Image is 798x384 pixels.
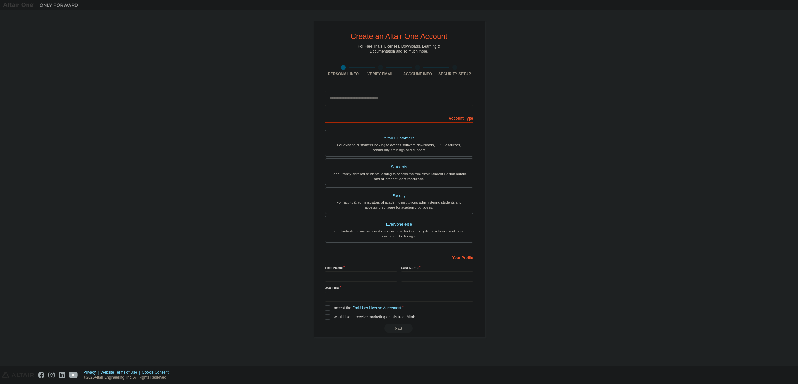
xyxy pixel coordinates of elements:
[325,252,473,262] div: Your Profile
[100,370,142,375] div: Website Terms of Use
[351,33,448,40] div: Create an Altair One Account
[69,372,78,378] img: youtube.svg
[399,71,436,76] div: Account Info
[325,314,415,320] label: I would like to receive marketing emails from Altair
[3,2,81,8] img: Altair One
[329,229,469,239] div: For individuals, businesses and everyone else looking to try Altair software and explore our prod...
[329,200,469,210] div: For faculty & administrators of academic institutions administering students and accessing softwa...
[329,191,469,200] div: Faculty
[48,372,55,378] img: instagram.svg
[142,370,172,375] div: Cookie Consent
[401,265,473,270] label: Last Name
[329,134,469,143] div: Altair Customers
[325,265,397,270] label: First Name
[329,143,469,153] div: For existing customers looking to access software downloads, HPC resources, community, trainings ...
[84,370,100,375] div: Privacy
[59,372,65,378] img: linkedin.svg
[325,324,473,333] div: Read and acccept EULA to continue
[2,372,34,378] img: altair_logo.svg
[329,220,469,229] div: Everyone else
[436,71,473,76] div: Security Setup
[329,171,469,181] div: For currently enrolled students looking to access the free Altair Student Edition bundle and all ...
[352,306,401,310] a: End-User License Agreement
[358,44,440,54] div: For Free Trials, Licenses, Downloads, Learning & Documentation and so much more.
[84,375,172,380] p: © 2025 Altair Engineering, Inc. All Rights Reserved.
[38,372,44,378] img: facebook.svg
[325,305,401,311] label: I accept the
[325,71,362,76] div: Personal Info
[325,285,473,290] label: Job Title
[329,163,469,171] div: Students
[362,71,399,76] div: Verify Email
[325,113,473,123] div: Account Type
